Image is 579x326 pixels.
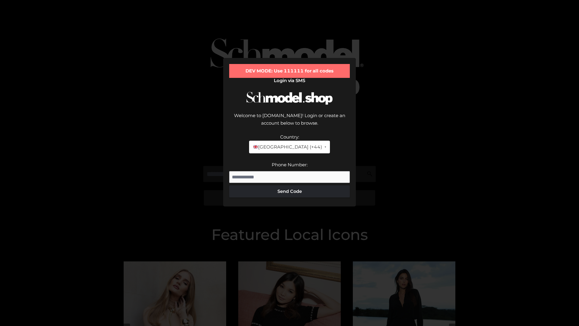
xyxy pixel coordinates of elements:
div: Welcome to [DOMAIN_NAME]! Login or create an account below to browse. [229,112,350,133]
div: DEV MODE: Use 111111 for all codes [229,64,350,78]
label: Country: [280,134,299,140]
img: 🇬🇧 [253,145,258,149]
img: Schmodel Logo [244,86,335,110]
span: [GEOGRAPHIC_DATA] (+44) [253,143,322,151]
h2: Login via SMS [229,78,350,83]
label: Phone Number: [272,162,308,168]
button: Send Code [229,185,350,197]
